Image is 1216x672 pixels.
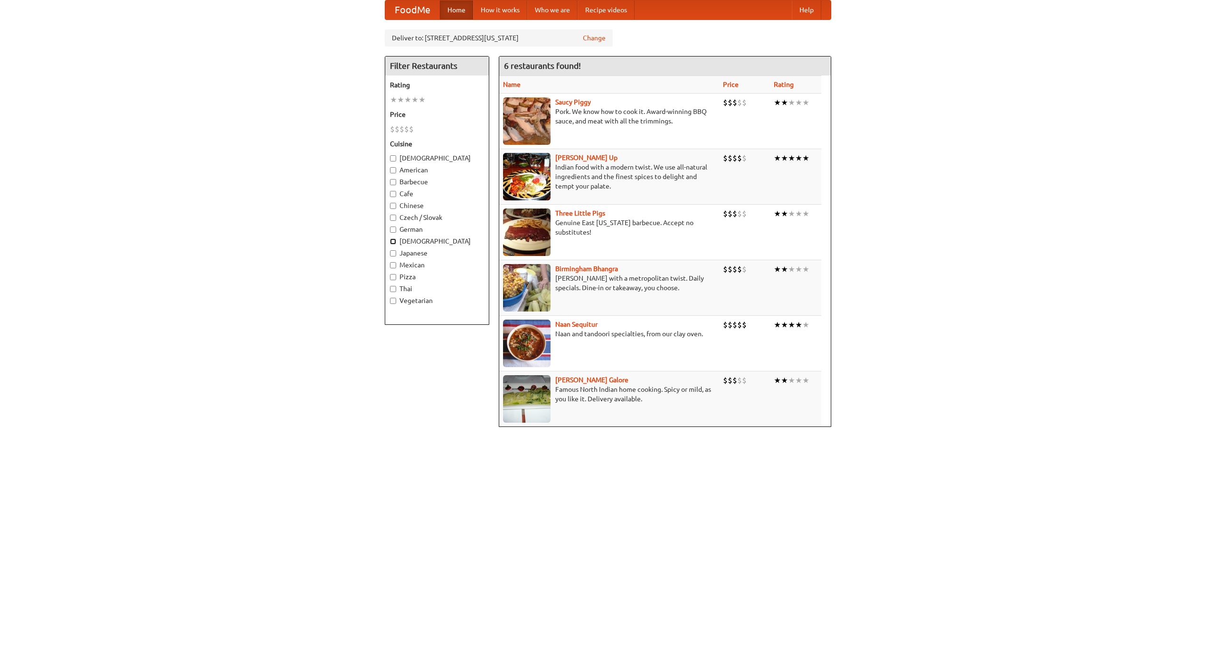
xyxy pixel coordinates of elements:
[390,250,396,256] input: Japanese
[390,110,484,119] h5: Price
[737,208,742,219] li: $
[503,218,715,237] p: Genuine East [US_STATE] barbecue. Accept no substitutes!
[399,124,404,134] li: $
[390,213,484,222] label: Czech / Slovak
[792,0,821,19] a: Help
[404,95,411,105] li: ★
[728,375,732,386] li: $
[732,264,737,274] li: $
[390,124,395,134] li: $
[788,264,795,274] li: ★
[390,139,484,149] h5: Cuisine
[503,375,551,423] img: currygalore.jpg
[774,208,781,219] li: ★
[737,264,742,274] li: $
[732,320,737,330] li: $
[555,376,628,384] a: [PERSON_NAME] Galore
[390,262,396,268] input: Mexican
[742,264,747,274] li: $
[728,264,732,274] li: $
[781,320,788,330] li: ★
[390,248,484,258] label: Japanese
[390,286,396,292] input: Thai
[781,208,788,219] li: ★
[503,329,715,339] p: Naan and tandoori specialties, from our clay oven.
[737,320,742,330] li: $
[742,320,747,330] li: $
[781,264,788,274] li: ★
[781,97,788,108] li: ★
[737,97,742,108] li: $
[788,97,795,108] li: ★
[390,153,484,163] label: [DEMOGRAPHIC_DATA]
[723,208,728,219] li: $
[527,0,578,19] a: Who we are
[555,265,618,273] a: Birmingham Bhangra
[795,320,802,330] li: ★
[795,264,802,274] li: ★
[390,203,396,209] input: Chinese
[503,153,551,200] img: curryup.jpg
[555,154,617,161] a: [PERSON_NAME] Up
[409,124,414,134] li: $
[555,321,598,328] a: Naan Sequitur
[781,375,788,386] li: ★
[728,153,732,163] li: $
[774,97,781,108] li: ★
[390,179,396,185] input: Barbecue
[583,33,606,43] a: Change
[503,162,715,191] p: Indian food with a modern twist. We use all-natural ingredients and the finest spices to delight ...
[732,97,737,108] li: $
[802,153,809,163] li: ★
[385,57,489,76] h4: Filter Restaurants
[390,155,396,161] input: [DEMOGRAPHIC_DATA]
[774,153,781,163] li: ★
[795,375,802,386] li: ★
[732,208,737,219] li: $
[774,375,781,386] li: ★
[503,208,551,256] img: littlepigs.jpg
[578,0,635,19] a: Recipe videos
[390,237,484,246] label: [DEMOGRAPHIC_DATA]
[390,189,484,199] label: Cafe
[390,296,484,305] label: Vegetarian
[390,201,484,210] label: Chinese
[390,177,484,187] label: Barbecue
[390,95,397,105] li: ★
[788,375,795,386] li: ★
[503,81,521,88] a: Name
[385,0,440,19] a: FoodMe
[555,98,591,106] a: Saucy Piggy
[555,209,605,217] a: Three Little Pigs
[737,375,742,386] li: $
[390,227,396,233] input: German
[723,97,728,108] li: $
[390,225,484,234] label: German
[732,153,737,163] li: $
[395,124,399,134] li: $
[390,284,484,293] label: Thai
[728,320,732,330] li: $
[788,320,795,330] li: ★
[390,165,484,175] label: American
[390,167,396,173] input: American
[795,153,802,163] li: ★
[723,264,728,274] li: $
[802,97,809,108] li: ★
[742,97,747,108] li: $
[503,97,551,145] img: saucy.jpg
[390,238,396,245] input: [DEMOGRAPHIC_DATA]
[503,107,715,126] p: Pork. We know how to cook it. Award-winning BBQ sauce, and meat with all the trimmings.
[390,274,396,280] input: Pizza
[728,97,732,108] li: $
[802,320,809,330] li: ★
[390,215,396,221] input: Czech / Slovak
[774,320,781,330] li: ★
[390,260,484,270] label: Mexican
[774,264,781,274] li: ★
